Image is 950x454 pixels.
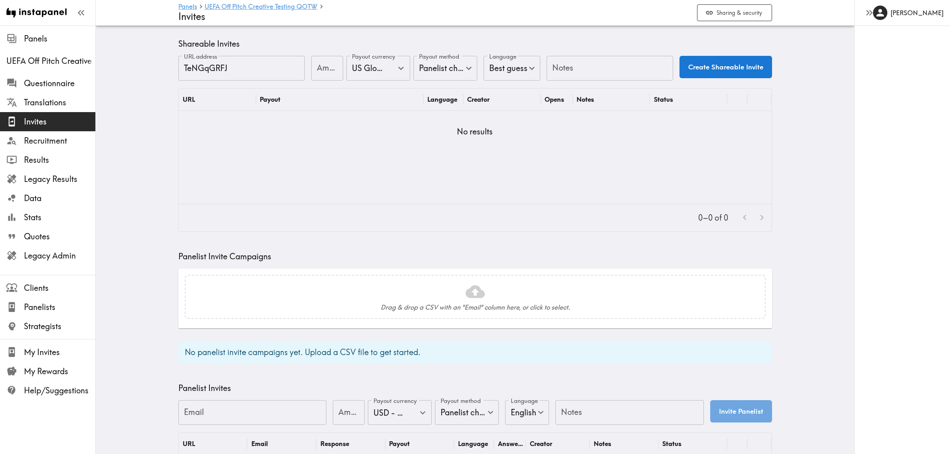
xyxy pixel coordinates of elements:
span: Invites [24,116,95,127]
a: UEFA Off Pitch Creative Testing QOTW [205,3,318,11]
span: Legacy Admin [24,250,95,261]
span: Questionnaire [24,78,95,89]
button: Sharing & security [697,4,772,22]
h6: [PERSON_NAME] [891,8,944,17]
div: Language [458,440,488,448]
h5: No results [457,126,493,137]
span: Stats [24,212,95,223]
div: Answers [498,440,523,448]
button: Open [395,62,407,74]
div: Creator [467,95,490,103]
span: Quotes [24,231,95,242]
span: Recruitment [24,135,95,146]
span: Panelists [24,302,95,313]
div: Creator [530,440,552,448]
span: UEFA Off Pitch Creative Testing QOTW [6,55,95,67]
div: No panelist invite campaigns yet. Upload a CSV file to get started. [185,343,421,361]
a: Panels [178,3,197,11]
label: Payout method [440,397,481,405]
h5: Shareable Invites [178,38,772,49]
p: 0–0 of 0 [698,212,728,223]
span: Legacy Results [24,174,95,185]
label: Payout currency [352,52,395,61]
span: Help/Suggestions [24,385,95,396]
div: Language [427,95,457,103]
div: Response [320,440,349,448]
label: URL address [184,52,217,61]
label: Language [489,52,516,61]
div: Panelist chooses [435,400,499,425]
div: Status [662,440,681,448]
label: Payout currency [373,397,417,405]
div: URL [183,440,195,448]
span: Clients [24,282,95,294]
div: Email [251,440,268,448]
div: Opens [545,95,564,103]
h5: Panelist Invites [178,383,772,394]
span: My Invites [24,347,95,358]
span: Data [24,193,95,204]
div: Best guess [484,56,540,81]
div: Notes [577,95,594,103]
div: Payout [389,440,410,448]
div: Payout [260,95,280,103]
label: Payout method [419,52,459,61]
div: Panelist chooses [413,56,477,81]
button: Invite Panelist [710,400,772,422]
span: Results [24,154,95,166]
div: English [505,400,549,425]
span: My Rewards [24,366,95,377]
span: Panels [24,33,95,44]
button: Create Shareable Invite [679,56,772,78]
span: Translations [24,97,95,108]
div: URL [183,95,195,103]
h4: Invites [178,11,691,22]
div: Notes [594,440,611,448]
div: Status [654,95,673,103]
label: Language [511,397,538,405]
span: Strategists [24,321,95,332]
h6: Drag & drop a CSV with an "Email" column here, or click to select. [381,303,570,312]
button: Open [417,407,429,419]
h5: Panelist Invite Campaigns [178,251,772,262]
